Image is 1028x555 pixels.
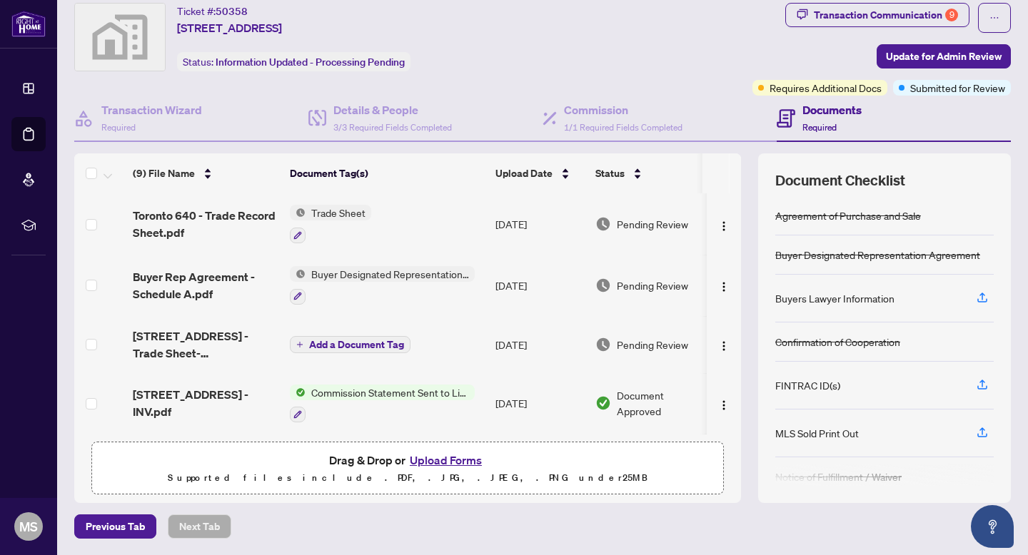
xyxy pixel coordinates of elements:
div: FINTRAC ID(s) [775,377,840,393]
div: Ticket #: [177,3,248,19]
td: [DATE] [490,434,590,495]
span: (9) File Name [133,166,195,181]
img: Status Icon [290,385,306,400]
th: (9) File Name [127,153,284,193]
img: Document Status [595,216,611,232]
span: 3/3 Required Fields Completed [333,122,452,133]
th: Document Tag(s) [284,153,490,193]
button: Status IconCommission Statement Sent to Listing Brokerage [290,385,475,423]
button: Previous Tab [74,514,156,539]
span: Pending Review [617,277,688,293]
button: Open asap [971,505,1014,548]
button: Logo [712,213,735,235]
button: Update for Admin Review [877,44,1011,68]
div: Buyers Lawyer Information [775,290,895,306]
span: Previous Tab [86,515,145,538]
span: Commission Statement Sent to Listing Brokerage [306,385,475,400]
td: [DATE] [490,316,590,373]
span: [STREET_ADDRESS] [177,19,282,36]
button: Status IconTrade Sheet [290,205,371,243]
div: Buyer Designated Representation Agreement [775,247,980,263]
span: Add a Document Tag [309,340,404,350]
span: Document Checklist [775,170,905,190]
span: Pending Review [617,216,688,232]
th: Status [590,153,711,193]
span: Document Approved [617,387,705,419]
button: Logo [712,333,735,356]
td: [DATE] [490,193,590,255]
img: Logo [718,340,730,352]
button: Transaction Communication9 [785,3,969,27]
h4: Details & People [333,101,452,118]
button: Logo [712,392,735,414]
h4: Documents [802,101,862,118]
div: Status: [177,52,410,71]
img: Logo [718,399,730,411]
p: Supported files include .PDF, .JPG, .JPEG, .PNG under 25 MB [101,469,715,487]
h4: Transaction Wizard [101,101,202,118]
div: Transaction Communication [814,4,958,26]
span: Required [101,122,136,133]
span: Submitted for Review [910,80,1005,96]
span: MS [19,516,38,536]
span: Status [595,166,625,181]
img: Status Icon [290,266,306,282]
span: plus [296,341,303,348]
img: svg%3e [75,4,165,71]
div: 9 [945,9,958,21]
img: Document Status [595,395,611,411]
td: [DATE] [490,373,590,434]
img: Status Icon [290,205,306,220]
button: Add a Document Tag [290,335,410,354]
img: Logo [718,281,730,292]
div: Agreement of Purchase and Sale [775,208,921,223]
button: Add a Document Tag [290,336,410,353]
span: Upload Date [495,166,553,181]
button: Upload Forms [405,451,486,469]
span: Requires Additional Docs [770,80,882,96]
span: Drag & Drop orUpload FormsSupported files include .PDF, .JPG, .JPEG, .PNG under25MB [92,442,723,495]
td: [DATE] [490,255,590,316]
span: Toronto 640 - Trade Record Sheet.pdf [133,207,278,241]
span: Trade Sheet [306,205,371,220]
span: ellipsis [989,13,999,23]
span: Drag & Drop or [329,451,486,469]
span: Required [802,122,837,133]
span: Buyer Rep Agreement - Schedule A.pdf [133,268,278,302]
button: Status IconBuyer Designated Representation Agreement [290,266,475,305]
button: Next Tab [168,514,231,539]
div: Confirmation of Cooperation [775,334,900,350]
span: Information Updated - Processing Pending [216,56,405,68]
h4: Commission [564,101,682,118]
img: Logo [718,220,730,232]
img: Document Status [595,337,611,352]
th: Upload Date [490,153,590,193]
span: [STREET_ADDRESS] -INV.pdf [133,386,278,420]
span: Update for Admin Review [886,45,1002,68]
img: Document Status [595,277,611,293]
button: Logo [712,274,735,297]
img: logo [11,11,46,37]
span: 50358 [216,5,248,18]
span: Pending Review [617,337,688,352]
div: MLS Sold Print Out [775,425,859,441]
span: Buyer Designated Representation Agreement [306,266,475,282]
span: [STREET_ADDRESS] - Trade Sheet-[PERSON_NAME] to Review.pdf [133,327,278,362]
span: 1/1 Required Fields Completed [564,122,682,133]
